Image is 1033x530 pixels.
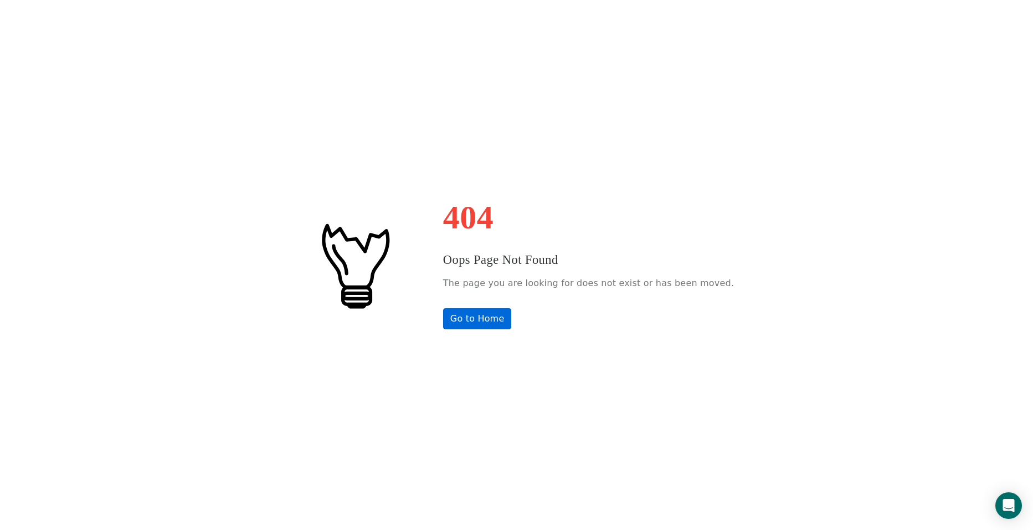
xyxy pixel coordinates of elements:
[443,251,734,269] h3: Oops Page Not Found
[443,201,734,234] h1: 404
[443,308,512,329] a: Go to Home
[299,210,410,320] img: #
[443,275,734,292] p: The page you are looking for does not exist or has been moved.
[995,492,1022,519] div: Open Intercom Messenger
